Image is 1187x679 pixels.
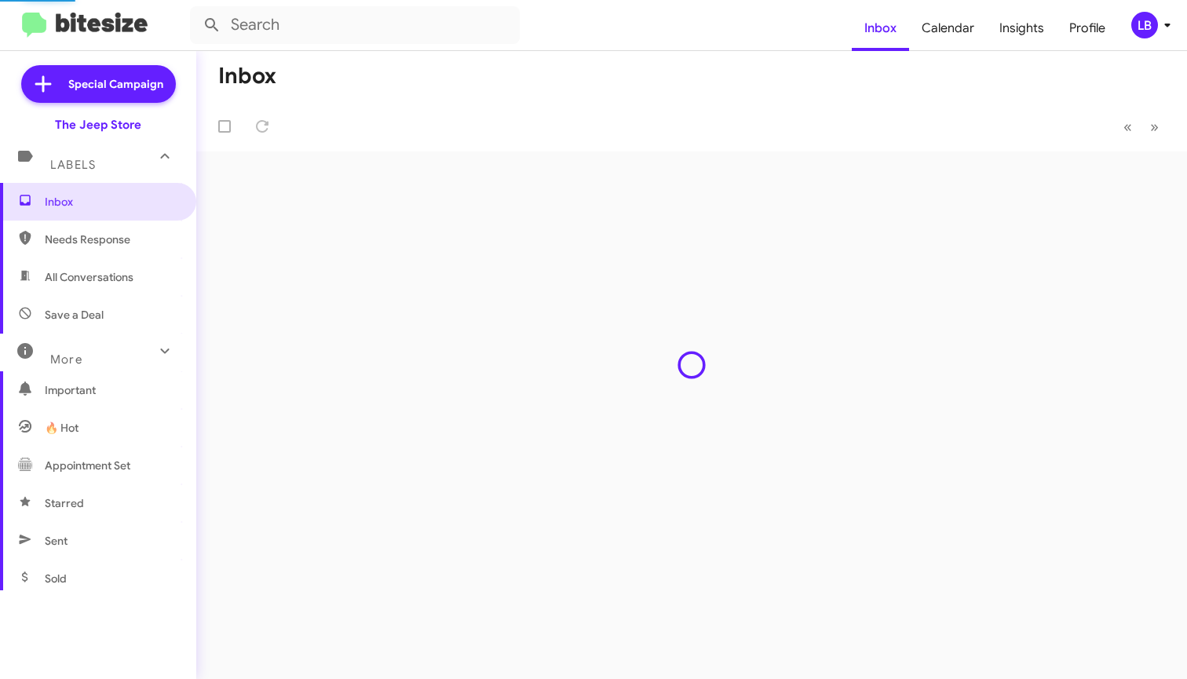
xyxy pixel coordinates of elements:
[1057,5,1118,51] a: Profile
[50,158,96,172] span: Labels
[21,65,176,103] a: Special Campaign
[68,76,163,92] span: Special Campaign
[1123,117,1132,137] span: «
[1115,111,1168,143] nav: Page navigation example
[45,382,178,398] span: Important
[1131,12,1158,38] div: LB
[45,420,79,436] span: 🔥 Hot
[55,117,141,133] div: The Jeep Store
[218,64,276,89] h1: Inbox
[1141,111,1168,143] button: Next
[1118,12,1170,38] button: LB
[987,5,1057,51] a: Insights
[45,194,178,210] span: Inbox
[190,6,520,44] input: Search
[45,307,104,323] span: Save a Deal
[45,571,67,586] span: Sold
[852,5,909,51] a: Inbox
[50,352,82,367] span: More
[45,458,130,473] span: Appointment Set
[1150,117,1159,137] span: »
[1114,111,1141,143] button: Previous
[45,269,133,285] span: All Conversations
[45,495,84,511] span: Starred
[45,533,68,549] span: Sent
[909,5,987,51] a: Calendar
[45,232,178,247] span: Needs Response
